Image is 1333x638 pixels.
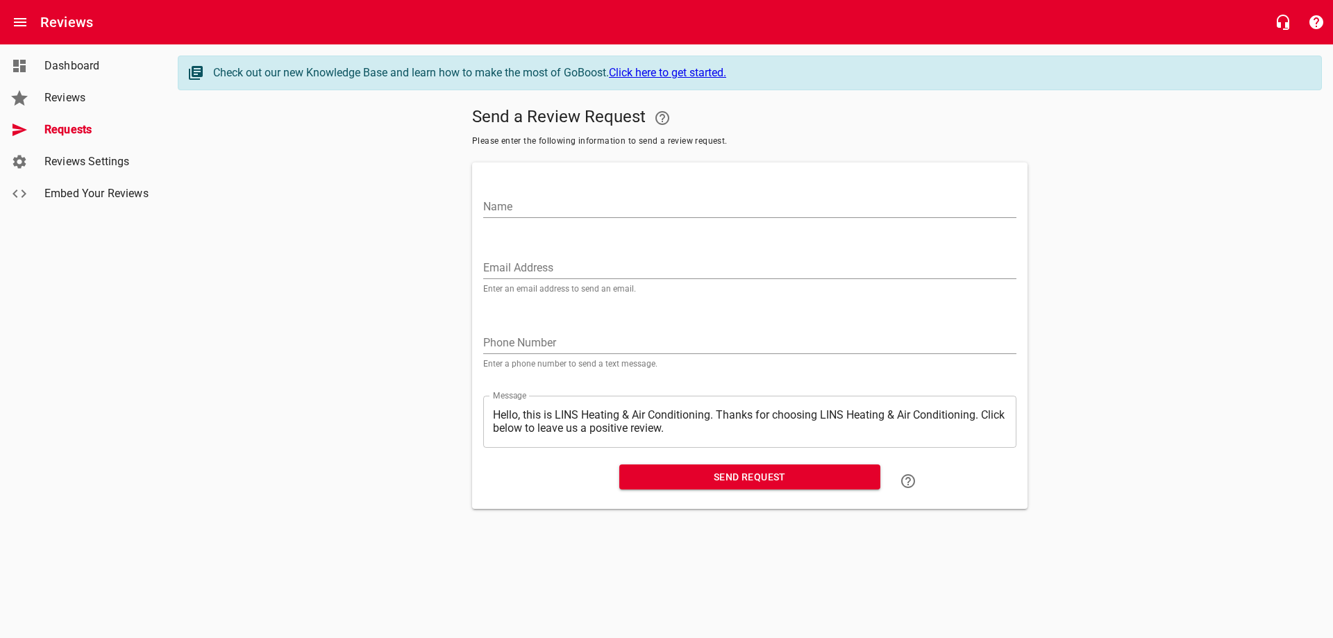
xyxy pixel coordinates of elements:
span: Send Request [630,469,869,486]
h6: Reviews [40,11,93,33]
textarea: Hello, this is LINS Heating & Air Conditioning. Thanks for choosing LINS Heating & Air Conditioni... [493,408,1007,435]
span: Dashboard [44,58,150,74]
div: Check out our new Knowledge Base and learn how to make the most of GoBoost. [213,65,1307,81]
p: Enter a phone number to send a text message. [483,360,1016,368]
span: Embed Your Reviews [44,185,150,202]
p: Enter an email address to send an email. [483,285,1016,293]
span: Reviews Settings [44,153,150,170]
span: Reviews [44,90,150,106]
button: Support Portal [1300,6,1333,39]
a: Learn how to "Send a Review Request" [891,464,925,498]
button: Send Request [619,464,880,490]
button: Open drawer [3,6,37,39]
h5: Send a Review Request [472,101,1028,135]
a: Click here to get started. [609,66,726,79]
span: Please enter the following information to send a review request. [472,135,1028,149]
button: Live Chat [1266,6,1300,39]
span: Requests [44,121,150,138]
a: Your Google or Facebook account must be connected to "Send a Review Request" [646,101,679,135]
